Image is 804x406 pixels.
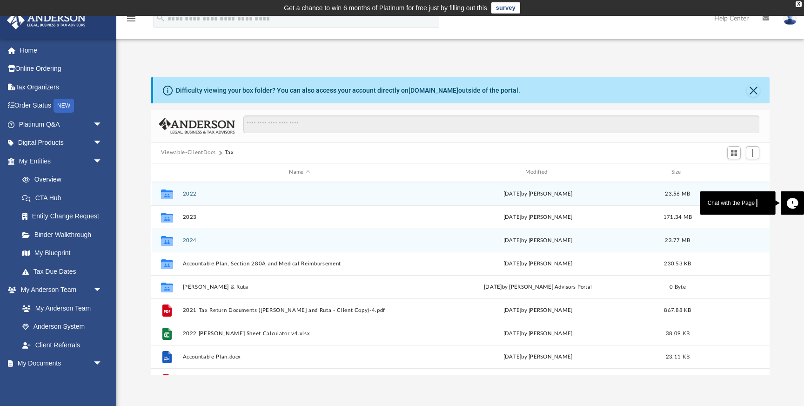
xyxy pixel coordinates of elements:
a: survey [491,2,520,14]
span: arrow_drop_down [93,134,112,153]
button: 2022 [PERSON_NAME] Sheet Calculator.v4.xlsx [182,331,416,337]
div: close [796,1,802,7]
div: by [PERSON_NAME] [421,236,655,244]
span: 23.56 MB [665,191,690,196]
span: 23.11 KB [666,354,690,359]
span: 867.88 KB [664,307,691,312]
div: id [700,168,765,176]
div: Modified [421,168,655,176]
button: Accountable Plan, Section 280A and Medical Reimbursement [182,261,416,267]
a: Digital Productsarrow_drop_down [7,134,116,152]
a: Overview [13,170,116,189]
i: search [155,13,166,23]
a: Binder Walkthrough [13,225,116,244]
a: Online Ordering [7,60,116,78]
button: 2024 [182,237,416,244]
button: Switch to Grid View [727,146,741,159]
i: menu [126,13,137,24]
a: My Blueprint [13,244,112,263]
button: 2023 [182,214,416,220]
button: Add [746,146,760,159]
div: [DATE] by [PERSON_NAME] [421,329,655,338]
a: Tax Organizers [7,78,116,96]
button: Tax [225,149,234,157]
a: menu [126,18,137,24]
div: [DATE] by [PERSON_NAME] [421,189,655,198]
span: arrow_drop_down [93,152,112,171]
a: CTA Hub [13,189,116,207]
a: Box [13,372,107,391]
a: My Documentsarrow_drop_down [7,354,112,373]
button: [PERSON_NAME] & Ruta [182,284,416,290]
a: My Anderson Team [13,299,107,318]
span: [DATE] [503,237,522,243]
a: My Anderson Teamarrow_drop_down [7,281,112,299]
span: 38.09 KB [666,331,690,336]
img: Anderson Advisors Platinum Portal [4,11,88,29]
span: 230.53 KB [664,261,691,266]
a: Order StatusNEW [7,96,116,115]
div: [DATE] by [PERSON_NAME] [421,306,655,314]
input: Search files and folders [243,115,760,133]
div: id [155,168,178,176]
div: grid [151,182,770,375]
button: 2022 [182,191,416,197]
a: Anderson System [13,318,112,336]
button: 2021 Tax Return Documents ([PERSON_NAME] and Ruta - Client Copy)-4.pdf [182,307,416,313]
span: arrow_drop_down [93,281,112,300]
div: Get a chance to win 6 months of Platinum for free just by filling out this [284,2,487,14]
a: Client Referrals [13,336,112,354]
a: Entity Change Request [13,207,116,226]
span: arrow_drop_down [93,354,112,373]
button: Close [747,84,760,97]
a: My Entitiesarrow_drop_down [7,152,116,170]
div: NEW [54,99,74,113]
div: [DATE] by [PERSON_NAME] Advisors Portal [421,283,655,291]
button: Accountable Plan.docx [182,354,416,360]
a: Platinum Q&Aarrow_drop_down [7,115,116,134]
div: [DATE] by [PERSON_NAME] [421,259,655,268]
div: [DATE] by [PERSON_NAME] [421,213,655,221]
div: Difficulty viewing your box folder? You can also access your account directly on outside of the p... [176,86,520,95]
a: [DOMAIN_NAME] [409,87,458,94]
span: 171.34 MB [663,214,692,219]
img: User Pic [783,12,797,25]
div: Size [659,168,696,176]
div: [DATE] by [PERSON_NAME] [421,352,655,361]
button: Viewable-ClientDocs [161,149,216,157]
span: 0 Byte [670,284,686,289]
span: arrow_drop_down [93,115,112,134]
a: Home [7,41,116,60]
div: Name [182,168,416,176]
a: Tax Due Dates [13,262,116,281]
span: 23.77 MB [665,237,690,243]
